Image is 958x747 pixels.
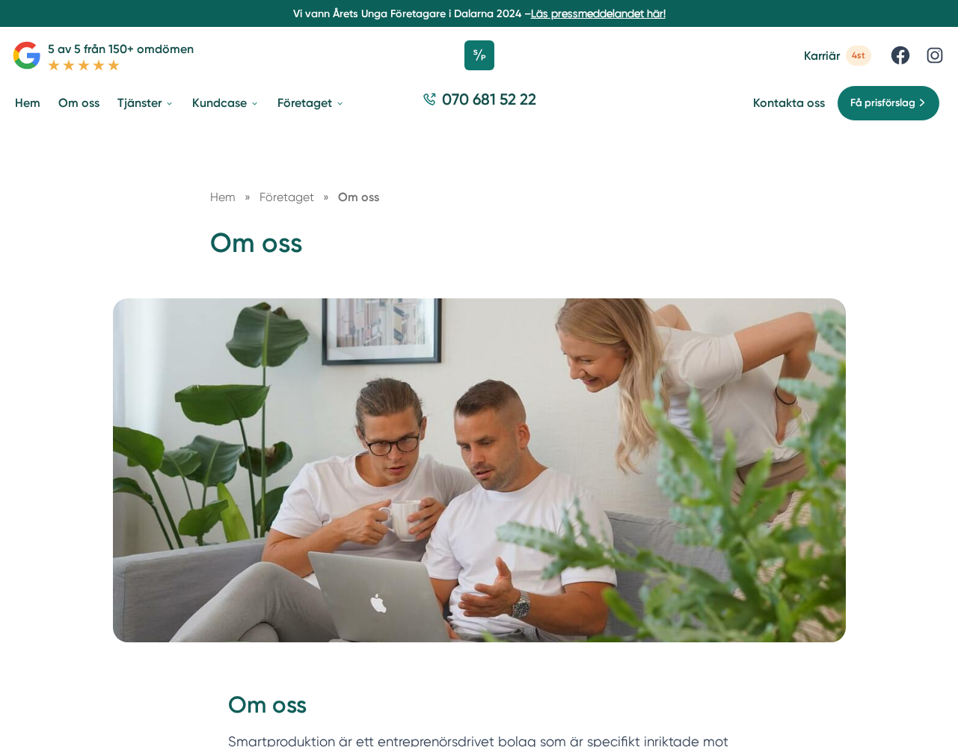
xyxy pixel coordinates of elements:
[846,46,871,66] span: 4st
[55,84,102,122] a: Om oss
[260,190,314,204] span: Företaget
[338,190,379,204] a: Om oss
[189,84,262,122] a: Kundcase
[114,84,177,122] a: Tjänster
[245,188,251,206] span: »
[48,40,194,58] p: 5 av 5 från 150+ omdömen
[804,46,871,66] a: Karriär 4st
[837,85,940,121] a: Få prisförslag
[210,188,749,206] nav: Breadcrumb
[531,7,666,19] a: Läs pressmeddelandet här!
[113,298,846,642] img: Smartproduktion,
[323,188,329,206] span: »
[274,84,348,122] a: Företaget
[228,689,731,731] h2: Om oss
[417,88,542,117] a: 070 681 52 22
[210,225,749,274] h1: Om oss
[804,49,840,63] span: Karriär
[850,95,915,111] span: Få prisförslag
[753,96,825,110] a: Kontakta oss
[12,84,43,122] a: Hem
[442,88,536,110] span: 070 681 52 22
[260,190,317,204] a: Företaget
[6,6,952,21] p: Vi vann Årets Unga Företagare i Dalarna 2024 –
[210,190,236,204] a: Hem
